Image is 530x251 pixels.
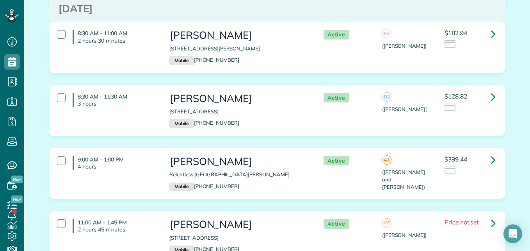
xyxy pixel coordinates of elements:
span: ([PERSON_NAME] ) [382,106,428,112]
a: Mobile[PHONE_NUMBER] [169,183,239,189]
span: D2 [382,92,391,102]
div: Open Intercom Messenger [503,224,522,243]
span: New [11,176,23,183]
span: Active [324,219,349,229]
h4: 11:00 AM - 1:45 PM [73,219,158,233]
span: New [11,195,23,203]
img: icon_credit_card_neutral-3d9a980bd25ce6dbb0f2033d7200983694762465c175678fcbc2d8f4bc43548e.png [445,104,456,112]
p: [STREET_ADDRESS] [169,108,308,115]
span: ([PERSON_NAME]) [382,43,427,49]
span: FV [382,29,391,38]
h4: 9:00 AM - 1:00 PM [73,156,158,170]
span: $182.94 [445,29,467,37]
small: Mobile [169,119,194,128]
p: 2 hours 30 minutes [78,37,158,44]
span: Active [324,156,349,166]
span: VE [382,218,391,228]
h3: [PERSON_NAME] [169,30,308,41]
span: Active [324,93,349,103]
img: icon_credit_card_neutral-3d9a980bd25ce6dbb0f2033d7200983694762465c175678fcbc2d8f4bc43548e.png [445,40,456,49]
h4: 8:30 AM - 11:00 AM [73,30,158,44]
small: Mobile [169,56,194,65]
a: Mobile[PHONE_NUMBER] [169,120,239,126]
span: ([PERSON_NAME] and [PERSON_NAME]) [382,169,425,190]
span: Price not set [445,218,479,226]
span: A1 [382,155,391,165]
span: $399.44 [445,155,467,163]
p: [STREET_ADDRESS] [169,234,308,242]
p: 3 hours [78,100,158,107]
small: Mobile [169,183,194,191]
p: [STREET_ADDRESS][PERSON_NAME] [169,45,308,52]
img: icon_credit_card_neutral-3d9a980bd25ce6dbb0f2033d7200983694762465c175678fcbc2d8f4bc43548e.png [445,167,456,175]
h3: [PERSON_NAME] [169,156,308,167]
p: 4 hours [78,163,158,170]
h3: [PERSON_NAME] [169,219,308,230]
h4: 8:30 AM - 11:30 AM [73,93,158,107]
span: ([PERSON_NAME]) [382,232,427,238]
span: $128.82 [445,92,467,100]
p: 2 hours 45 minutes [78,226,158,233]
h3: [PERSON_NAME] [169,93,308,104]
h3: [DATE] [59,3,496,14]
p: Relentless [GEOGRAPHIC_DATA][PERSON_NAME] [169,171,308,178]
span: Active [324,30,349,39]
a: Mobile[PHONE_NUMBER] [169,57,239,63]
